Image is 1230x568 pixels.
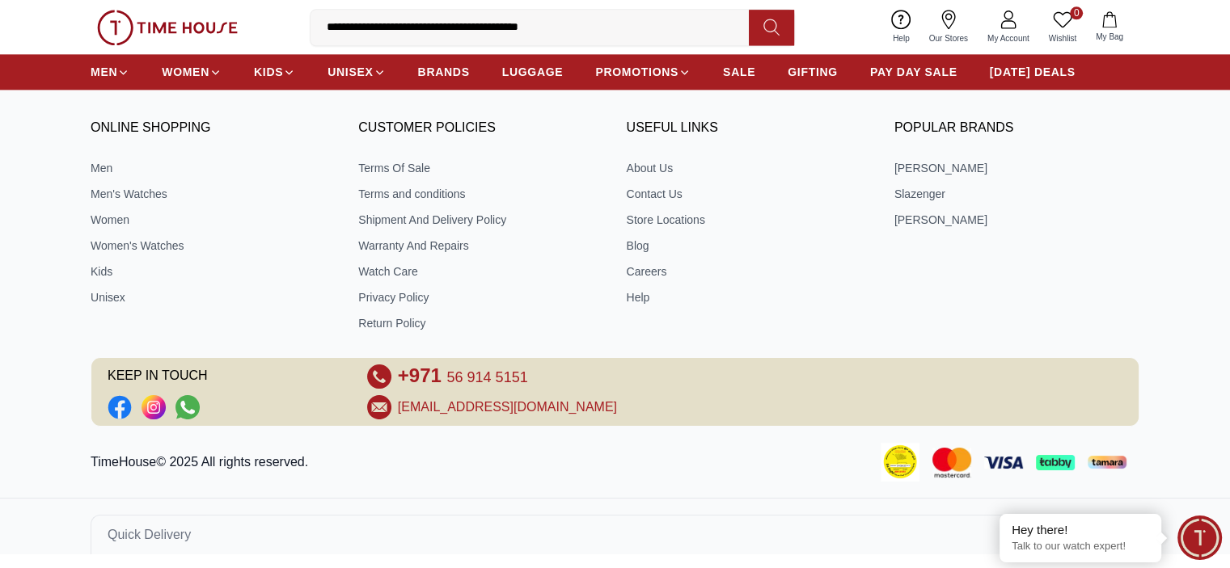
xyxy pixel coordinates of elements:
[108,525,191,545] span: Quick Delivery
[91,57,129,86] a: MEN
[358,289,603,305] a: Privacy Policy
[1039,6,1086,48] a: 0Wishlist
[398,398,617,417] a: [EMAIL_ADDRESS][DOMAIN_NAME]
[919,6,978,48] a: Our Stores
[1088,456,1126,469] img: Tamara Payment
[981,32,1036,44] span: My Account
[1070,6,1083,19] span: 0
[627,238,872,254] a: Blog
[723,57,755,86] a: SALE
[627,263,872,280] a: Careers
[1036,455,1075,470] img: Tabby Payment
[1089,31,1130,43] span: My Bag
[894,116,1139,141] h3: Popular Brands
[990,57,1076,86] a: [DATE] DEALS
[91,263,336,280] a: Kids
[502,64,564,80] span: LUGGAGE
[162,57,222,86] a: WOMEN
[91,160,336,176] a: Men
[108,395,132,419] a: Social Link
[358,263,603,280] a: Watch Care
[418,57,470,86] a: BRANDS
[91,289,336,305] a: Unisex
[886,32,916,44] span: Help
[723,64,755,80] span: SALE
[894,186,1139,202] a: Slazenger
[1177,515,1222,560] div: Chat Widget
[358,116,603,141] h3: CUSTOMER POLICIES
[883,6,919,48] a: Help
[328,57,385,86] a: UNISEX
[358,160,603,176] a: Terms Of Sale
[627,289,872,305] a: Help
[91,116,336,141] h3: ONLINE SHOPPING
[881,443,919,482] img: Consumer Payment
[1012,522,1149,538] div: Hey there!
[97,10,238,45] img: ...
[91,64,117,80] span: MEN
[108,395,132,419] li: Facebook
[894,212,1139,228] a: [PERSON_NAME]
[162,64,209,80] span: WOMEN
[894,160,1139,176] a: [PERSON_NAME]
[990,64,1076,80] span: [DATE] DEALS
[502,57,564,86] a: LUGGAGE
[984,457,1023,469] img: Visa
[595,64,678,80] span: PROMOTIONS
[358,238,603,254] a: Warranty And Repairs
[627,212,872,228] a: Store Locations
[175,395,200,419] a: Social Link
[595,57,691,86] a: PROMOTIONS
[923,32,974,44] span: Our Stores
[788,64,838,80] span: GIFTING
[627,116,872,141] h3: USEFUL LINKS
[358,315,603,331] a: Return Policy
[870,64,957,80] span: PAY DAY SALE
[108,364,344,389] span: KEEP IN TOUCH
[254,64,283,80] span: KIDS
[418,64,470,80] span: BRANDS
[358,186,603,202] a: Terms and conditions
[358,212,603,228] a: Shipment And Delivery Policy
[870,57,957,86] a: PAY DAY SALE
[627,186,872,202] a: Contact Us
[932,448,971,478] img: Mastercard
[1086,8,1133,46] button: My Bag
[627,160,872,176] a: About Us
[254,57,295,86] a: KIDS
[398,364,528,389] a: +971 56 914 5151
[91,186,336,202] a: Men's Watches
[328,64,373,80] span: UNISEX
[446,369,527,385] span: 56 914 5151
[91,212,336,228] a: Women
[91,238,336,254] a: Women's Watches
[91,515,1139,554] button: Quick Delivery
[142,395,166,419] a: Social Link
[788,57,838,86] a: GIFTING
[91,452,315,472] p: TimeHouse© 2025 All rights reserved.
[1012,540,1149,553] p: Talk to our watch expert!
[1042,32,1083,44] span: Wishlist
